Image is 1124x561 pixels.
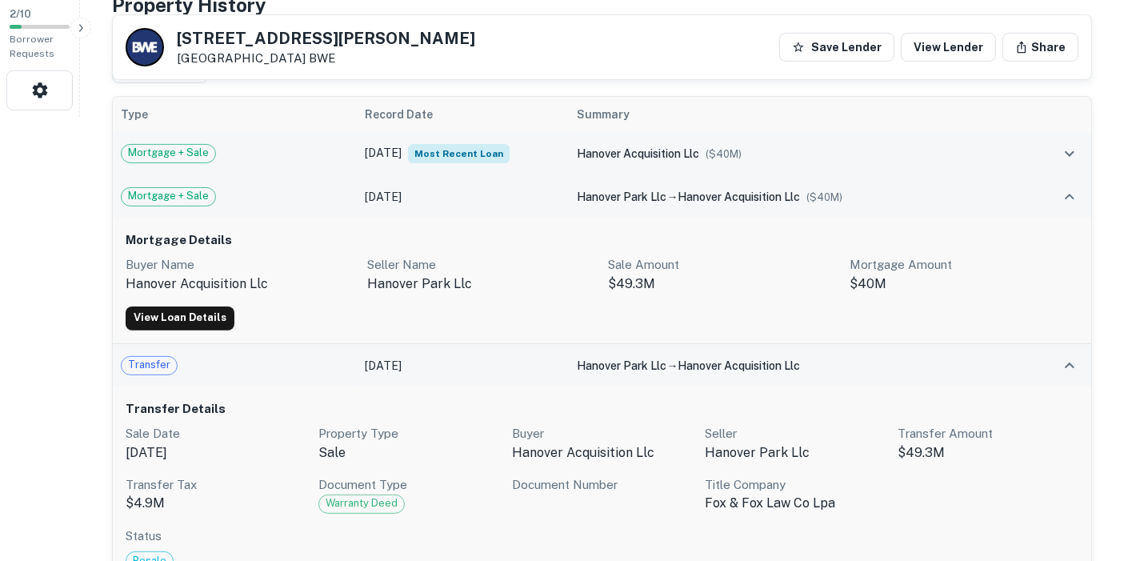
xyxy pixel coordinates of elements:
[126,274,354,294] p: hanover acquisition llc
[898,424,1078,443] p: Transfer Amount
[512,443,692,463] p: hanover acquisition llc
[318,475,498,495] p: Document Type
[706,148,742,160] span: ($ 40M )
[318,443,498,463] p: sale
[1044,433,1124,510] iframe: Chat Widget
[1056,140,1083,167] button: expand row
[122,188,215,204] span: Mortgage + Sale
[10,34,54,59] span: Borrower Requests
[177,51,475,66] p: [GEOGRAPHIC_DATA]
[408,144,510,163] span: Most Recent Loan
[578,357,1026,375] div: →
[126,475,306,495] p: Transfer Tax
[705,424,885,443] p: Seller
[113,97,357,132] th: Type
[309,51,336,65] a: BWE
[126,424,306,443] p: Sale Date
[850,255,1078,274] p: Mortgage Amount
[367,255,596,274] p: Seller Name
[357,175,569,218] td: [DATE]
[126,231,1078,250] h6: Mortgage Details
[578,190,667,203] span: hanover park llc
[126,400,1078,419] h6: Transfer Details
[1056,183,1083,210] button: expand row
[609,255,838,274] p: Sale Amount
[512,475,692,495] p: Document Number
[10,8,31,20] span: 2 / 10
[319,495,404,511] span: Warranty Deed
[578,188,1026,206] div: →
[126,307,234,331] a: View Loan Details
[512,424,692,443] p: Buyer
[1002,33,1078,62] button: Share
[357,344,569,387] td: [DATE]
[1056,352,1083,379] button: expand row
[901,33,996,62] a: View Lender
[122,145,215,161] span: Mortgage + Sale
[177,30,475,46] h5: [STREET_ADDRESS][PERSON_NAME]
[705,475,885,495] p: Title Company
[570,97,1034,132] th: Summary
[126,255,354,274] p: Buyer Name
[357,97,569,132] th: Record Date
[807,191,843,203] span: ($ 40M )
[678,359,801,372] span: hanover acquisition llc
[126,494,306,513] p: $4.9M
[578,147,700,160] span: hanover acquisition llc
[126,443,306,463] p: [DATE]
[122,357,177,373] span: Transfer
[609,274,838,294] p: $49.3M
[357,132,569,175] td: [DATE]
[850,274,1078,294] p: $40M
[318,495,405,514] div: Code: 71
[678,190,801,203] span: hanover acquisition llc
[705,494,885,513] p: fox & fox law co lpa
[898,443,1078,463] p: $49.3M
[779,33,894,62] button: Save Lender
[367,274,596,294] p: hanover park llc
[318,424,498,443] p: Property Type
[126,527,1078,546] p: Status
[578,359,667,372] span: hanover park llc
[705,443,885,463] p: hanover park llc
